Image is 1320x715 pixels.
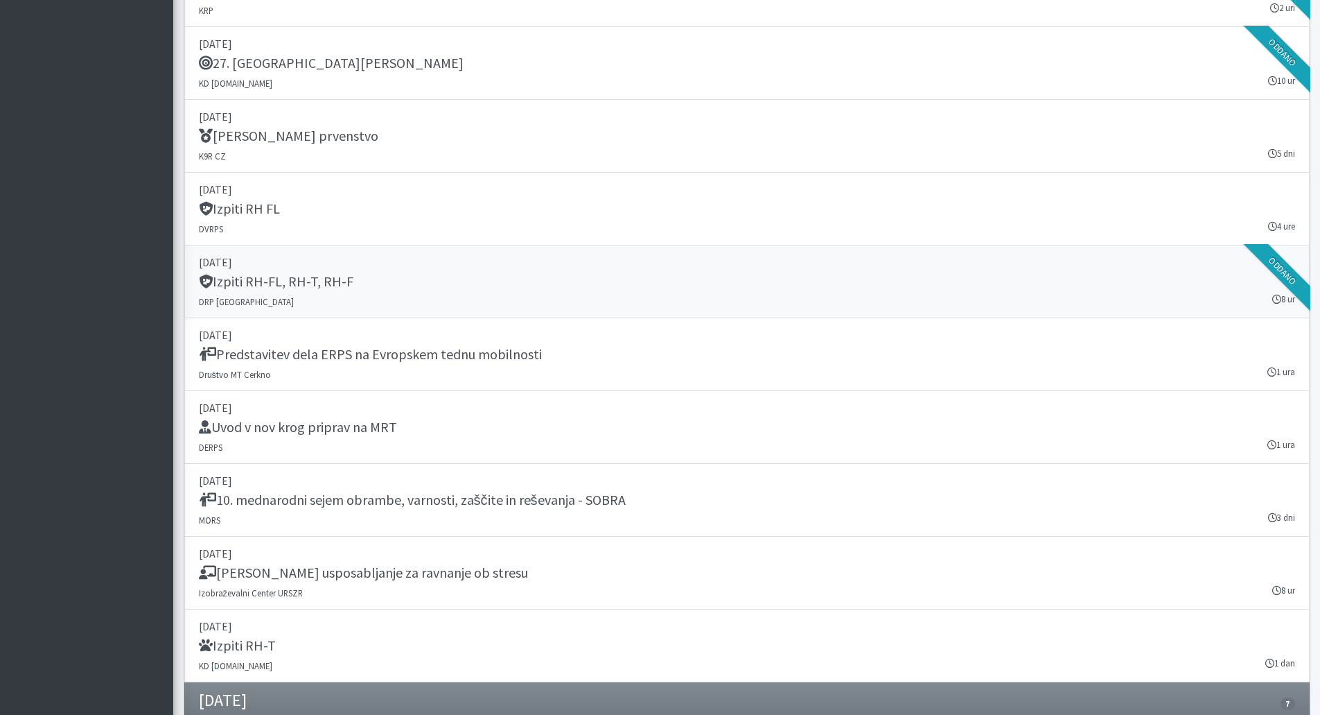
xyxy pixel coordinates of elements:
[199,442,222,453] small: DERPS
[199,55,464,71] h5: 27. [GEOGRAPHIC_DATA][PERSON_NAME]
[184,27,1310,100] a: [DATE] 27. [GEOGRAPHIC_DATA][PERSON_NAME] KD [DOMAIN_NAME] 10 ur Oddano
[1267,438,1295,451] small: 1 ura
[1272,584,1295,597] small: 8 ur
[1268,511,1295,524] small: 3 dni
[199,691,247,711] h4: [DATE]
[199,515,220,526] small: MORS
[184,464,1310,537] a: [DATE] 10. mednarodni sejem obrambe, varnosti, zaščite in reševanja - SOBRA MORS 3 dni
[184,391,1310,464] a: [DATE] Uvod v nov krog priprav na MRT DERPS 1 ura
[1267,365,1295,379] small: 1 ura
[199,200,280,217] h5: Izpiti RH FL
[199,587,303,598] small: Izobraževalni Center URSZR
[199,108,1295,125] p: [DATE]
[199,618,1295,635] p: [DATE]
[199,150,226,162] small: K9R CZ
[1268,220,1295,233] small: 4 ure
[199,327,1295,343] p: [DATE]
[199,492,626,508] h5: 10. mednarodni sejem obrambe, varnosti, zaščite in reševanja - SOBRA
[184,245,1310,318] a: [DATE] Izpiti RH-FL, RH-T, RH-F DRP [GEOGRAPHIC_DATA] 8 ur Oddano
[199,660,272,671] small: KD [DOMAIN_NAME]
[199,545,1295,562] p: [DATE]
[199,472,1295,489] p: [DATE]
[199,419,397,436] h5: Uvod v nov krog priprav na MRT
[199,78,272,89] small: KD [DOMAIN_NAME]
[184,318,1310,391] a: [DATE] Predstavitev dela ERPS na Evropskem tednu mobilnosti Društvo MT Cerkno 1 ura
[199,346,542,363] h5: Predstavitev dela ERPS na Evropskem tednu mobilnosti
[199,369,271,380] small: Društvo MT Cerkno
[199,223,223,234] small: DVRPS
[184,537,1310,610] a: [DATE] [PERSON_NAME] usposabljanje za ravnanje ob stresu Izobraževalni Center URSZR 8 ur
[1265,657,1295,670] small: 1 dan
[199,273,353,290] h5: Izpiti RH-FL, RH-T, RH-F
[199,35,1295,52] p: [DATE]
[184,100,1310,173] a: [DATE] [PERSON_NAME] prvenstvo K9R CZ 5 dni
[1268,147,1295,160] small: 5 dni
[199,5,213,16] small: KRP
[199,399,1295,416] p: [DATE]
[199,128,378,144] h5: [PERSON_NAME] prvenstvo
[184,173,1310,245] a: [DATE] Izpiti RH FL DVRPS 4 ure
[199,181,1295,198] p: [DATE]
[199,637,276,654] h5: Izpiti RH-T
[199,296,294,307] small: DRP [GEOGRAPHIC_DATA]
[184,610,1310,682] a: [DATE] Izpiti RH-T KD [DOMAIN_NAME] 1 dan
[199,565,528,581] h5: [PERSON_NAME] usposabljanje za ravnanje ob stresu
[199,254,1295,270] p: [DATE]
[1281,698,1294,710] span: 7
